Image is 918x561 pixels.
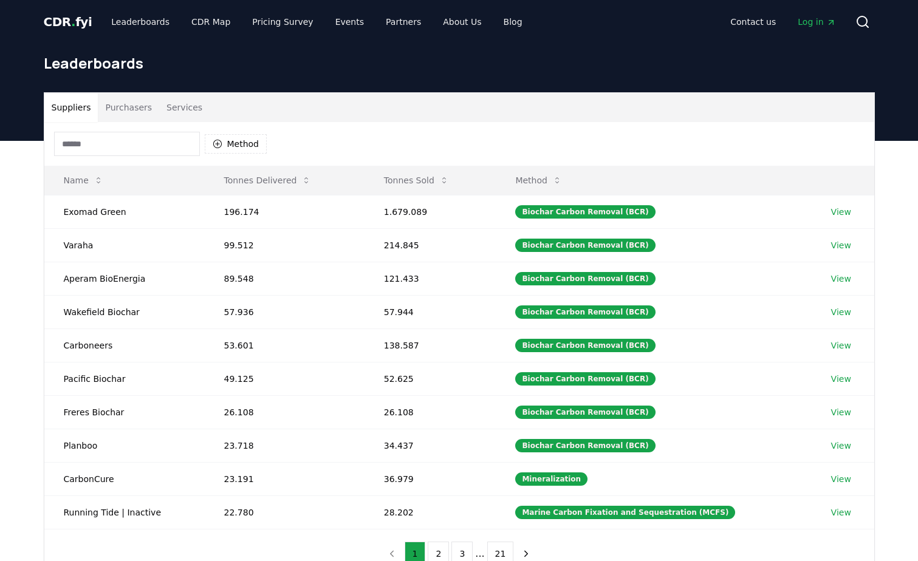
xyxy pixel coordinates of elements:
a: Contact us [721,11,786,33]
td: 36.979 [365,462,496,495]
div: Biochar Carbon Removal (BCR) [515,305,655,319]
td: 49.125 [205,362,365,395]
a: Leaderboards [101,11,179,33]
a: View [831,239,851,251]
td: 53.601 [205,328,365,362]
span: Log in [798,16,835,28]
div: Biochar Carbon Removal (BCR) [515,339,655,352]
div: Biochar Carbon Removal (BCR) [515,439,655,452]
td: CarbonCure [44,462,205,495]
button: Tonnes Sold [374,168,459,192]
td: Planboo [44,429,205,462]
a: View [831,506,851,518]
div: Biochar Carbon Removal (BCR) [515,272,655,285]
button: Suppliers [44,93,98,122]
div: Biochar Carbon Removal (BCR) [515,205,655,219]
td: 1.679.089 [365,195,496,228]
button: Purchasers [98,93,159,122]
a: Pricing Survey [242,11,323,33]
td: 52.625 [365,362,496,395]
a: Log in [788,11,845,33]
a: CDR Map [182,11,240,33]
td: Freres Biochar [44,395,205,429]
td: 214.845 [365,228,496,262]
div: Biochar Carbon Removal (BCR) [515,372,655,386]
td: 57.936 [205,295,365,328]
a: About Us [433,11,491,33]
button: Tonnes Delivered [214,168,321,192]
td: Varaha [44,228,205,262]
button: Services [159,93,210,122]
td: 196.174 [205,195,365,228]
div: Mineralization [515,472,587,486]
div: Biochar Carbon Removal (BCR) [515,239,655,252]
a: View [831,473,851,485]
td: Exomad Green [44,195,205,228]
h1: Leaderboards [44,53,875,73]
td: 28.202 [365,495,496,529]
td: 138.587 [365,328,496,362]
td: 22.780 [205,495,365,529]
td: 23.718 [205,429,365,462]
a: View [831,273,851,285]
button: Name [54,168,113,192]
td: 34.437 [365,429,496,462]
nav: Main [721,11,845,33]
td: 121.433 [365,262,496,295]
span: . [71,15,75,29]
a: View [831,206,851,218]
button: Method [505,168,572,192]
td: 26.108 [365,395,496,429]
td: Wakefield Biochar [44,295,205,328]
a: Events [326,11,374,33]
a: Partners [376,11,431,33]
button: Method [205,134,267,154]
a: View [831,373,851,385]
a: View [831,306,851,318]
a: View [831,339,851,352]
td: Aperam BioEnergia [44,262,205,295]
a: Blog [494,11,532,33]
a: View [831,440,851,452]
a: CDR.fyi [44,13,92,30]
td: 26.108 [205,395,365,429]
div: Biochar Carbon Removal (BCR) [515,406,655,419]
nav: Main [101,11,532,33]
td: Running Tide | Inactive [44,495,205,529]
td: 23.191 [205,462,365,495]
td: 57.944 [365,295,496,328]
td: 99.512 [205,228,365,262]
td: Carboneers [44,328,205,362]
div: Marine Carbon Fixation and Sequestration (MCFS) [515,506,735,519]
li: ... [475,546,484,561]
span: CDR fyi [44,15,92,29]
a: View [831,406,851,418]
td: Pacific Biochar [44,362,205,395]
td: 89.548 [205,262,365,295]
